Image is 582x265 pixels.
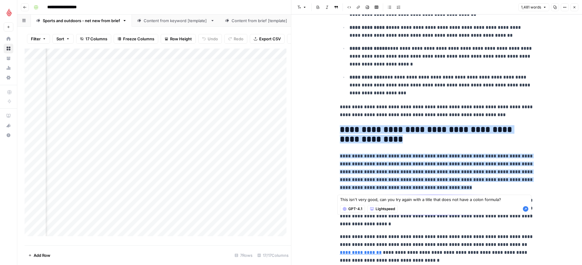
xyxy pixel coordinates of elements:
span: Redo [234,36,243,42]
span: Undo [208,36,218,42]
span: Filter [31,36,41,42]
div: Content from brief [template] [232,18,288,24]
a: Sports and outdoors - net new from brief [31,15,132,27]
button: What's new? [4,121,13,130]
div: Sports and outdoors - net new from brief [43,18,120,24]
button: GPT-4.1 [340,205,365,213]
span: Row Height [170,36,192,42]
button: Sort [52,34,74,44]
button: Row Height [161,34,196,44]
button: Add Row [25,250,54,260]
a: Settings [4,73,13,82]
span: Freeze Columns [123,36,154,42]
span: GPT-4.1 [348,206,362,212]
button: Workspace: Lightspeed [4,5,13,20]
a: Browse [4,44,13,53]
span: Export CSV [259,36,281,42]
button: Freeze Columns [114,34,158,44]
span: 1,481 words [521,5,541,10]
a: Content from keyword [template] [132,15,220,27]
button: Lightspeed [367,205,398,213]
button: Filter [27,34,50,44]
div: Content from keyword [template] [144,18,208,24]
span: 17 Columns [85,36,107,42]
textarea: This isn't very good, can you try again with a title that does not have a colon formula? [340,196,529,203]
span: Sort [56,36,64,42]
img: Lightspeed Logo [4,7,15,18]
a: Content from brief [template] [220,15,300,27]
button: 1,481 words [518,3,549,11]
button: Redo [224,34,247,44]
button: Export CSV [250,34,285,44]
button: 17 Columns [76,34,111,44]
a: AirOps Academy [4,111,13,121]
button: Help + Support [4,130,13,140]
span: Lightspeed [376,206,395,212]
a: Your Data [4,53,13,63]
div: 17/17 Columns [255,250,291,260]
a: Usage [4,63,13,73]
span: Add Row [34,252,50,258]
div: 7 Rows [232,250,255,260]
button: Undo [198,34,222,44]
a: Home [4,34,13,44]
